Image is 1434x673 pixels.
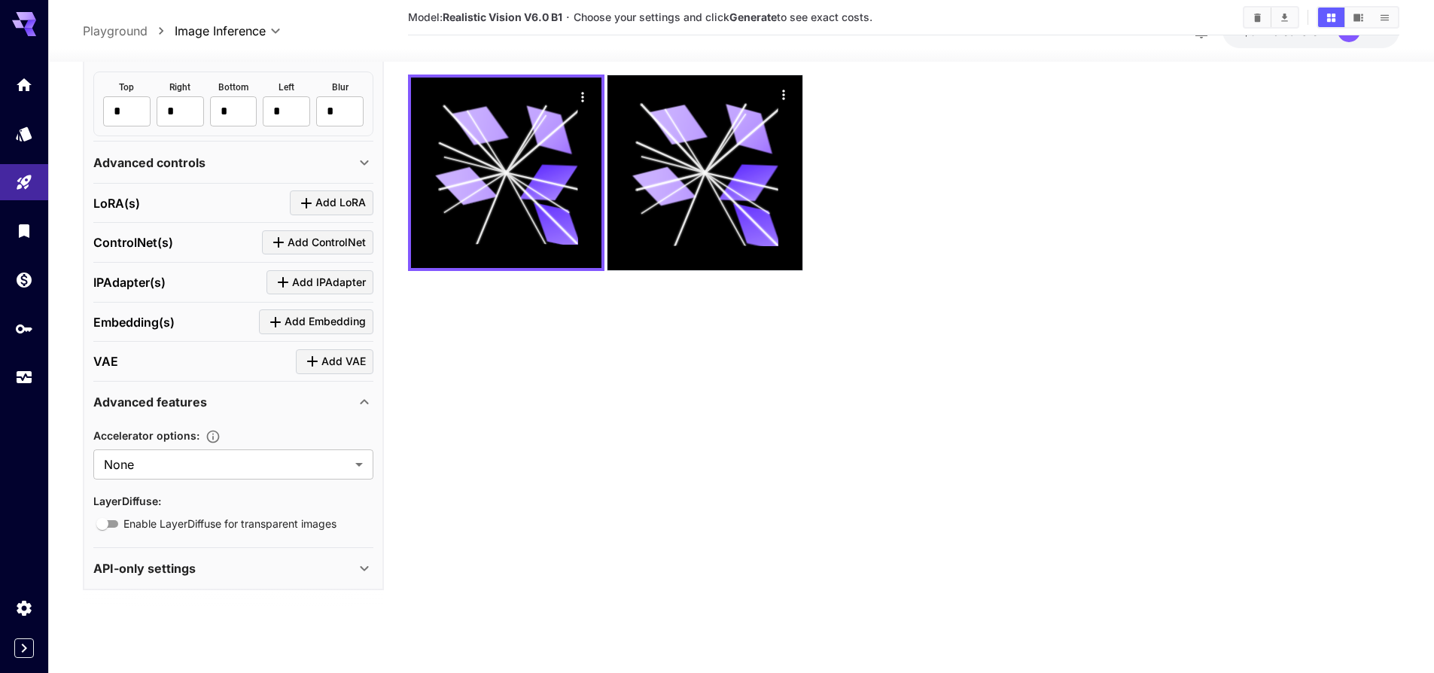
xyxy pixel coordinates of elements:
[93,233,173,251] p: ControlNet(s)
[218,81,248,93] label: bottom
[199,429,227,444] button: Advanced caching mechanisms to significantly speed up image generation by reducing redundant comp...
[175,22,266,40] span: Image Inference
[83,22,148,40] a: Playground
[93,313,175,331] p: Embedding(s)
[15,221,33,240] div: Library
[772,83,795,105] div: Actions
[169,81,190,93] label: right
[104,455,349,474] span: None
[1238,25,1273,38] span: -$0.12
[279,81,294,93] label: left
[571,85,594,108] div: Actions
[290,190,373,215] button: Click to add LoRA
[83,22,175,40] nav: breadcrumb
[292,273,366,292] span: Add IPAdapter
[93,352,118,370] p: VAE
[15,124,33,143] div: Models
[1244,8,1271,27] button: Clear Images
[119,81,134,93] label: top
[1273,25,1326,38] span: credits left
[93,550,373,586] div: API-only settings
[321,352,366,371] span: Add VAE
[93,495,161,507] span: LayerDiffuse :
[15,270,33,289] div: Wallet
[93,429,199,442] span: Accelerator options :
[123,516,336,531] span: Enable LayerDiffuse for transparent images
[408,11,562,23] span: Model:
[15,368,33,387] div: Usage
[1271,8,1298,27] button: Download All
[15,173,33,192] div: Playground
[315,193,366,212] span: Add LoRA
[93,273,166,291] p: IPAdapter(s)
[1243,6,1299,29] div: Clear ImagesDownload All
[93,393,207,411] p: Advanced features
[93,384,373,420] div: Advanced features
[285,312,366,331] span: Add Embedding
[14,638,34,658] button: Expand sidebar
[566,8,570,26] p: ·
[15,319,33,338] div: API Keys
[93,145,373,181] div: Advanced controls
[1345,8,1372,27] button: Show images in video view
[1318,8,1344,27] button: Show images in grid view
[296,349,373,374] button: Click to add VAE
[262,230,373,255] button: Click to add ControlNet
[574,11,872,23] span: Choose your settings and click to see exact costs.
[332,81,349,93] label: Blur
[15,75,33,94] div: Home
[443,11,562,23] b: Realistic Vision V6.0 B1
[15,598,33,617] div: Settings
[93,194,140,212] p: LoRA(s)
[1372,8,1398,27] button: Show images in list view
[266,270,373,295] button: Click to add IPAdapter
[259,309,373,334] button: Click to add Embedding
[288,233,366,252] span: Add ControlNet
[93,559,196,577] p: API-only settings
[729,11,777,23] b: Generate
[93,154,206,172] p: Advanced controls
[1317,6,1399,29] div: Show images in grid viewShow images in video viewShow images in list view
